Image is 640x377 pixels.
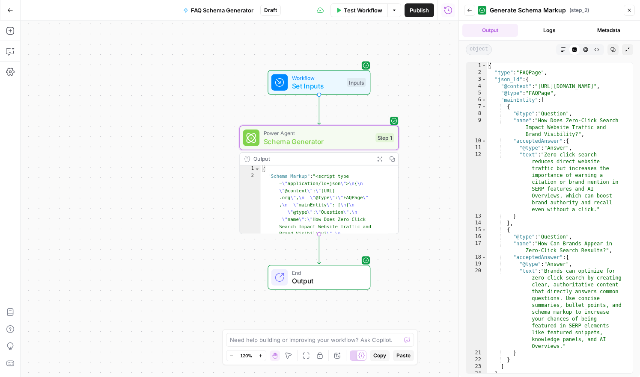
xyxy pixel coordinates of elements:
div: EndOutput [239,265,399,290]
div: 21 [466,350,487,356]
span: Toggle code folding, rows 3 through 24 [482,76,486,83]
span: Workflow [292,74,343,82]
div: 20 [466,268,487,350]
span: Toggle code folding, rows 7 through 14 [482,103,486,110]
div: 19 [466,261,487,268]
span: Toggle code folding, rows 1 through 3 [254,165,260,173]
div: 22 [466,356,487,363]
button: Publish [405,3,434,17]
div: 18 [466,254,487,261]
button: Paste [393,350,414,361]
span: Toggle code folding, rows 15 through 22 [482,227,486,233]
div: 17 [466,240,487,254]
span: Set Inputs [292,81,343,91]
span: Toggle code folding, rows 18 through 21 [482,254,486,261]
span: Publish [410,6,429,15]
div: 1 [240,165,261,173]
span: Power Agent [264,129,372,137]
button: Metadata [581,24,637,37]
div: Output [253,155,371,163]
span: Toggle code folding, rows 10 through 13 [482,138,486,144]
div: 11 [466,144,487,151]
div: 3 [466,76,487,83]
div: 24 [466,370,487,377]
span: Draft [264,6,277,14]
div: Inputs [347,78,366,87]
div: Step 1 [375,133,394,143]
span: Test Workflow [344,6,382,15]
div: 6 [466,97,487,103]
button: FAQ Schema Generator [178,3,259,17]
g: Edge from step_1 to end [318,234,321,264]
span: End [292,268,362,277]
div: 4 [466,83,487,90]
span: object [466,44,492,55]
div: 5 [466,90,487,97]
span: Output [292,276,362,286]
button: Logs [521,24,577,37]
div: Power AgentSchema GeneratorStep 1Output{ "Schema Markup":"<script type =\"application/ld+json\">\... [239,126,399,234]
div: 2 [466,69,487,76]
span: FAQ Schema Generator [191,6,253,15]
div: 8 [466,110,487,117]
div: 1 [466,62,487,69]
span: Schema Generator [264,136,372,147]
span: Paste [396,352,411,359]
div: 7 [466,103,487,110]
div: WorkflowSet InputsInputs [239,70,399,95]
span: Generate Schema Markup [490,6,566,15]
span: 120% [240,352,252,359]
div: 23 [466,363,487,370]
div: 13 [466,213,487,220]
div: 9 [466,117,487,138]
div: 12 [466,151,487,213]
div: 15 [466,227,487,233]
button: Output [462,24,518,37]
span: Toggle code folding, rows 6 through 23 [482,97,486,103]
span: Copy [373,352,386,359]
div: 10 [466,138,487,144]
span: Toggle code folding, rows 1 through 26 [482,62,486,69]
div: 16 [466,233,487,240]
span: ( step_2 ) [569,6,589,14]
button: Test Workflow [330,3,387,17]
button: Copy [370,350,390,361]
div: 14 [466,220,487,227]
